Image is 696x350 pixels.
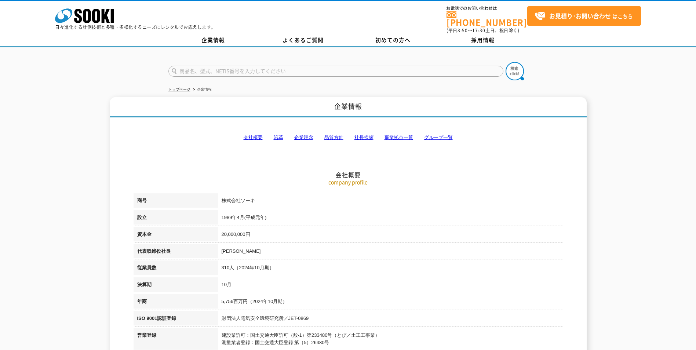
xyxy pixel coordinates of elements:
td: [PERSON_NAME] [218,244,563,261]
th: 年商 [134,294,218,311]
th: 代表取締役社長 [134,244,218,261]
a: 採用情報 [438,35,528,46]
span: (平日 ～ 土日、祝日除く) [447,27,519,34]
th: 資本金 [134,227,218,244]
th: 商号 [134,193,218,210]
h2: 会社概要 [134,98,563,179]
a: 沿革 [274,135,283,140]
a: トップページ [168,87,190,91]
span: はこちら [535,11,633,22]
a: 企業理念 [294,135,313,140]
a: 社長挨拶 [354,135,373,140]
td: 株式会社ソーキ [218,193,563,210]
th: ISO 9001認証登録 [134,311,218,328]
span: 8:50 [458,27,468,34]
span: お電話でのお問い合わせは [447,6,527,11]
span: 17:30 [472,27,485,34]
td: 20,000,000円 [218,227,563,244]
td: 1989年4月(平成元年) [218,210,563,227]
a: 初めての方へ [348,35,438,46]
p: company profile [134,178,563,186]
img: btn_search.png [506,62,524,80]
th: 決算期 [134,277,218,294]
th: 設立 [134,210,218,227]
a: グループ一覧 [424,135,453,140]
td: 財団法人電気安全環境研究所／JET-0869 [218,311,563,328]
a: お見積り･お問い合わせはこちら [527,6,641,26]
a: 品質方針 [324,135,343,140]
p: 日々進化する計測技術と多種・多様化するニーズにレンタルでお応えします。 [55,25,216,29]
a: 企業情報 [168,35,258,46]
a: よくあるご質問 [258,35,348,46]
td: 310人（2024年10月期） [218,260,563,277]
a: 事業拠点一覧 [385,135,413,140]
a: 会社概要 [244,135,263,140]
h1: 企業情報 [110,97,587,117]
span: 初めての方へ [375,36,411,44]
li: 企業情報 [192,86,212,94]
td: 5,756百万円（2024年10月期） [218,294,563,311]
th: 従業員数 [134,260,218,277]
td: 10月 [218,277,563,294]
a: [PHONE_NUMBER] [447,11,527,26]
input: 商品名、型式、NETIS番号を入力してください [168,66,503,77]
strong: お見積り･お問い合わせ [549,11,611,20]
